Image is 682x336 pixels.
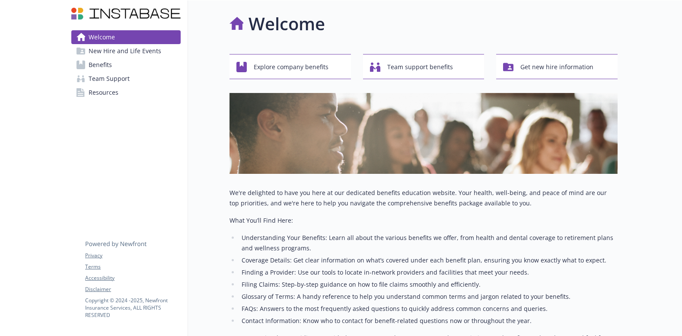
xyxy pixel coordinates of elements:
[89,72,130,86] span: Team Support
[229,54,351,79] button: Explore company benefits
[520,59,593,75] span: Get new hire information
[85,263,180,271] a: Terms
[239,267,618,278] li: Finding a Provider: Use our tools to locate in-network providers and facilities that meet your ne...
[239,291,618,302] li: Glossary of Terms: A handy reference to help you understand common terms and jargon related to yo...
[85,297,180,319] p: Copyright © 2024 - 2025 , Newfront Insurance Services, ALL RIGHTS RESERVED
[239,316,618,326] li: Contact Information: Know who to contact for benefit-related questions now or throughout the year.
[89,30,115,44] span: Welcome
[387,59,453,75] span: Team support benefits
[363,54,484,79] button: Team support benefits
[71,44,181,58] a: New Hire and Life Events
[85,274,180,282] a: Accessibility
[89,86,118,99] span: Resources
[249,11,325,37] h1: Welcome
[85,252,180,259] a: Privacy
[496,54,618,79] button: Get new hire information
[239,304,618,314] li: FAQs: Answers to the most frequently asked questions to quickly address common concerns and queries.
[71,30,181,44] a: Welcome
[71,86,181,99] a: Resources
[239,255,618,266] li: Coverage Details: Get clear information on what’s covered under each benefit plan, ensuring you k...
[85,285,180,293] a: Disclaimer
[239,279,618,290] li: Filing Claims: Step-by-step guidance on how to file claims smoothly and efficiently.
[71,72,181,86] a: Team Support
[71,58,181,72] a: Benefits
[239,233,618,253] li: Understanding Your Benefits: Learn all about the various benefits we offer, from health and denta...
[229,215,618,226] p: What You’ll Find Here:
[229,93,618,174] img: overview page banner
[89,58,112,72] span: Benefits
[229,188,618,208] p: We're delighted to have you here at our dedicated benefits education website. Your health, well-b...
[89,44,161,58] span: New Hire and Life Events
[254,59,328,75] span: Explore company benefits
